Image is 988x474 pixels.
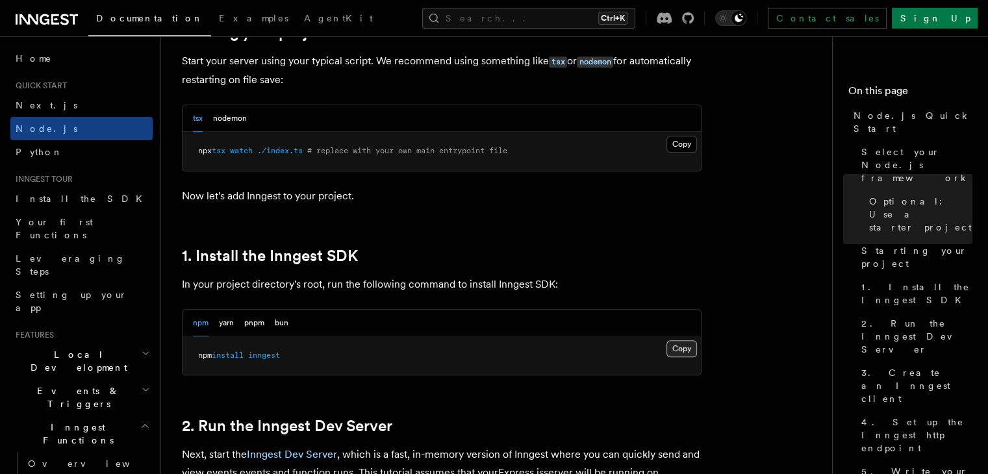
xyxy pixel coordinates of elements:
[577,56,613,68] code: nodemon
[248,351,280,360] span: inngest
[861,366,972,405] span: 3. Create an Inngest client
[848,83,972,104] h4: On this page
[861,244,972,270] span: Starting your project
[861,281,972,306] span: 1. Install the Inngest SDK
[10,348,142,374] span: Local Development
[10,379,153,416] button: Events & Triggers
[549,55,567,67] a: tsx
[549,56,567,68] code: tsx
[856,275,972,312] a: 1. Install the Inngest SDK
[666,136,697,153] button: Copy
[212,351,244,360] span: install
[577,55,613,67] a: nodemon
[193,310,209,336] button: npm
[16,147,63,157] span: Python
[10,81,67,91] span: Quick start
[861,317,972,356] span: 2. Run the Inngest Dev Server
[198,351,212,360] span: npm
[666,340,697,357] button: Copy
[230,146,253,155] span: watch
[219,310,234,336] button: yarn
[856,361,972,410] a: 3. Create an Inngest client
[869,195,972,234] span: Optional: Use a starter project
[10,330,54,340] span: Features
[16,253,125,277] span: Leveraging Steps
[193,105,203,132] button: tsx
[247,448,337,460] a: Inngest Dev Server
[715,10,746,26] button: Toggle dark mode
[10,140,153,164] a: Python
[10,210,153,247] a: Your first Functions
[861,416,972,455] span: 4. Set up the Inngest http endpoint
[16,217,93,240] span: Your first Functions
[211,4,296,35] a: Examples
[307,146,507,155] span: # replace with your own main entrypoint file
[10,384,142,410] span: Events & Triggers
[198,146,212,155] span: npx
[10,416,153,452] button: Inngest Functions
[182,417,392,435] a: 2. Run the Inngest Dev Server
[856,239,972,275] a: Starting your project
[892,8,978,29] a: Sign Up
[848,104,972,140] a: Node.js Quick Start
[10,174,73,184] span: Inngest tour
[212,146,225,155] span: tsx
[10,421,140,447] span: Inngest Functions
[422,8,635,29] button: Search...Ctrl+K
[213,105,247,132] button: nodemon
[182,275,702,293] p: In your project directory's root, run the following command to install Inngest SDK:
[275,310,288,336] button: bun
[16,193,150,204] span: Install the SDK
[88,4,211,36] a: Documentation
[182,52,702,89] p: Start your server using your typical script. We recommend using something like or for automatical...
[856,410,972,460] a: 4. Set up the Inngest http endpoint
[856,140,972,190] a: Select your Node.js framework
[244,310,264,336] button: pnpm
[16,52,52,65] span: Home
[10,94,153,117] a: Next.js
[16,290,127,313] span: Setting up your app
[768,8,887,29] a: Contact sales
[10,187,153,210] a: Install the SDK
[257,146,303,155] span: ./index.ts
[16,100,77,110] span: Next.js
[598,12,627,25] kbd: Ctrl+K
[10,343,153,379] button: Local Development
[96,13,203,23] span: Documentation
[182,247,358,265] a: 1. Install the Inngest SDK
[304,13,373,23] span: AgentKit
[864,190,972,239] a: Optional: Use a starter project
[861,145,972,184] span: Select your Node.js framework
[854,109,972,135] span: Node.js Quick Start
[856,312,972,361] a: 2. Run the Inngest Dev Server
[10,283,153,319] a: Setting up your app
[28,458,162,469] span: Overview
[10,117,153,140] a: Node.js
[296,4,381,35] a: AgentKit
[16,123,77,134] span: Node.js
[10,247,153,283] a: Leveraging Steps
[219,13,288,23] span: Examples
[10,47,153,70] a: Home
[182,187,702,205] p: Now let's add Inngest to your project.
